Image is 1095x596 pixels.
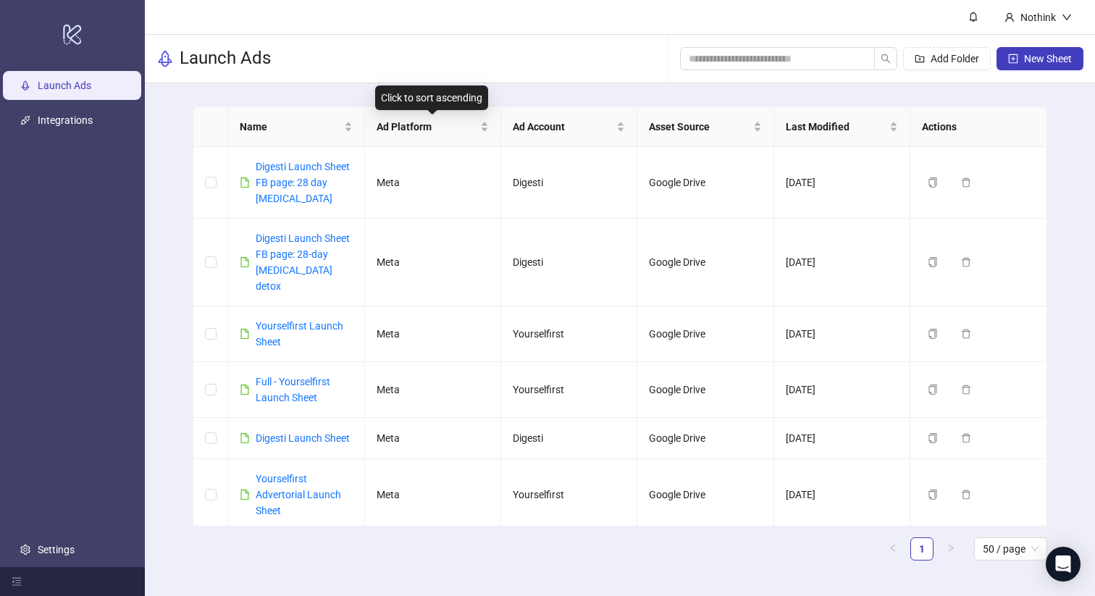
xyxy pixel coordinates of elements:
[911,538,933,560] a: 1
[939,537,962,561] li: Next Page
[365,107,501,147] th: Ad Platform
[38,80,91,91] a: Launch Ads
[156,50,174,67] span: rocket
[961,257,971,267] span: delete
[256,432,350,444] a: Digesti Launch Sheet
[889,544,897,553] span: left
[501,418,637,459] td: Digesti
[365,418,501,459] td: Meta
[365,362,501,418] td: Meta
[637,418,773,459] td: Google Drive
[256,376,330,403] a: Full - Yourselfirst Launch Sheet
[961,177,971,188] span: delete
[637,306,773,362] td: Google Drive
[649,119,750,135] span: Asset Source
[375,85,488,110] div: Click to sort ascending
[974,537,1047,561] div: Page Size
[1008,54,1018,64] span: plus-square
[774,147,910,219] td: [DATE]
[774,459,910,531] td: [DATE]
[881,537,905,561] button: left
[240,433,250,443] span: file
[774,362,910,418] td: [DATE]
[928,490,938,500] span: copy
[240,490,250,500] span: file
[928,385,938,395] span: copy
[931,53,979,64] span: Add Folder
[377,119,477,135] span: Ad Platform
[365,459,501,531] td: Meta
[1015,9,1062,25] div: Nothink
[928,433,938,443] span: copy
[240,257,250,267] span: file
[910,107,1046,147] th: Actions
[637,107,773,147] th: Asset Source
[928,329,938,339] span: copy
[180,47,271,70] h3: Launch Ads
[365,147,501,219] td: Meta
[365,219,501,306] td: Meta
[915,54,925,64] span: folder-add
[256,232,350,292] a: Digesti Launch Sheet FB page: 28-day [MEDICAL_DATA] detox
[903,47,991,70] button: Add Folder
[983,538,1039,560] span: 50 / page
[256,161,350,204] a: Digesti Launch Sheet FB page: 28 day [MEDICAL_DATA]
[501,362,637,418] td: Yourselfirst
[240,329,250,339] span: file
[38,544,75,555] a: Settings
[961,433,971,443] span: delete
[774,306,910,362] td: [DATE]
[256,473,341,516] a: Yourselfirst Advertorial Launch Sheet
[256,320,343,348] a: Yourselfirst Launch Sheet
[365,306,501,362] td: Meta
[961,329,971,339] span: delete
[1046,547,1081,582] div: Open Intercom Messenger
[228,107,364,147] th: Name
[240,177,250,188] span: file
[928,177,938,188] span: copy
[240,385,250,395] span: file
[786,119,886,135] span: Last Modified
[637,147,773,219] td: Google Drive
[1062,12,1072,22] span: down
[881,537,905,561] li: Previous Page
[501,459,637,531] td: Yourselfirst
[928,257,938,267] span: copy
[910,537,934,561] li: 1
[774,219,910,306] td: [DATE]
[501,147,637,219] td: Digesti
[1024,53,1072,64] span: New Sheet
[12,576,22,587] span: menu-fold
[961,490,971,500] span: delete
[637,459,773,531] td: Google Drive
[774,418,910,459] td: [DATE]
[240,119,340,135] span: Name
[637,219,773,306] td: Google Drive
[1004,12,1015,22] span: user
[881,54,891,64] span: search
[961,385,971,395] span: delete
[774,107,910,147] th: Last Modified
[501,107,637,147] th: Ad Account
[513,119,613,135] span: Ad Account
[997,47,1083,70] button: New Sheet
[637,362,773,418] td: Google Drive
[968,12,978,22] span: bell
[501,219,637,306] td: Digesti
[947,544,955,553] span: right
[501,306,637,362] td: Yourselfirst
[38,114,93,126] a: Integrations
[939,537,962,561] button: right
